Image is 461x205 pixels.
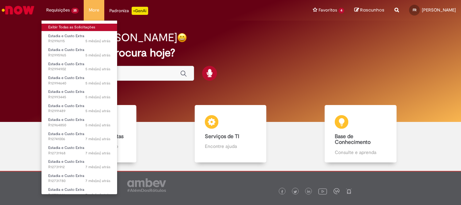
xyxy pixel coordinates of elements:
span: Estadia e Custo Extra [48,89,84,94]
span: R12995965 [48,53,110,58]
a: Aberto R12731912 : Estadia e Custo Extra [42,158,117,171]
span: Estadia e Custo Extra [48,47,84,52]
span: 5 mês(es) atrás [85,81,110,86]
time: 30/04/2025 14:33:57 [85,67,110,72]
p: +GenAi [132,7,148,15]
span: [PERSON_NAME] [422,7,456,13]
span: R12731780 [48,178,110,184]
span: R12741006 [48,136,110,142]
img: logo_footer_workplace.png [333,188,340,194]
span: 5 mês(es) atrás [85,53,110,58]
time: 26/02/2025 16:57:18 [85,151,110,156]
img: logo_footer_ambev_rotulo_gray.png [127,178,166,192]
h2: O que você procura hoje? [48,47,413,59]
a: Aberto R12991489 : Estadia e Custo Extra [42,102,117,115]
a: Aberto R12741006 : Estadia e Custo Extra [42,130,117,143]
span: Rascunhos [360,7,384,13]
time: 28/02/2025 14:36:30 [85,136,110,142]
p: Consulte e aprenda [335,149,386,156]
span: R12993445 [48,95,110,100]
img: logo_footer_linkedin.png [307,190,310,194]
b: Serviços de TI [205,133,239,140]
a: Aberto R12964850 : Estadia e Custo Extra [42,116,117,129]
span: R12964850 [48,123,110,128]
time: 26/02/2025 16:35:04 [85,178,110,183]
span: 5 mês(es) atrás [85,108,110,113]
time: 30/04/2025 14:01:30 [85,81,110,86]
span: 5 mês(es) atrás [85,67,110,72]
div: Padroniza [109,7,148,15]
span: Estadia e Custo Extra [48,117,84,122]
time: 30/04/2025 17:33:58 [85,39,110,44]
a: Aberto R12993445 : Estadia e Custo Extra [42,88,117,101]
a: Base de Conhecimento Consulte e aprenda [296,105,426,162]
img: ServiceNow [1,3,35,17]
b: Base de Conhecimento [335,133,371,146]
span: More [89,7,99,14]
span: 5 mês(es) atrás [85,123,110,128]
span: Requisições [46,7,70,14]
img: happy-face.png [177,33,187,43]
span: Favoritos [319,7,337,14]
span: Estadia e Custo Extra [48,75,84,80]
time: 30/04/2025 17:04:09 [85,53,110,58]
span: Estadia e Custo Extra [48,131,84,136]
span: 35 [71,8,79,14]
img: logo_footer_naosei.png [346,188,352,194]
time: 30/04/2025 10:29:51 [85,95,110,100]
span: 5 mês(es) atrás [85,39,110,44]
a: Aberto R12731968 : Estadia e Custo Extra [42,144,117,157]
span: R12731968 [48,151,110,156]
a: Aberto R12994902 : Estadia e Custo Extra [42,60,117,73]
span: FR [413,8,416,12]
a: Aberto R12996115 : Estadia e Custo Extra [42,32,117,45]
span: 4 [338,8,344,14]
span: Estadia e Custo Extra [48,187,84,192]
span: 7 mês(es) atrás [85,151,110,156]
a: Aberto R12731661 : Estadia e Custo Extra [42,186,117,199]
span: 7 mês(es) atrás [85,193,110,198]
a: Aberto R12994640 : Estadia e Custo Extra [42,74,117,87]
a: Exibir Todas as Solicitações [42,24,117,31]
img: logo_footer_facebook.png [280,190,284,194]
ul: Requisições [41,20,117,195]
span: Estadia e Custo Extra [48,61,84,67]
span: R12994640 [48,81,110,86]
a: Aberto R12731780 : Estadia e Custo Extra [42,172,117,185]
span: R12996115 [48,39,110,44]
a: Aberto R12995965 : Estadia e Custo Extra [42,46,117,59]
time: 26/02/2025 16:50:50 [85,164,110,170]
a: Rascunhos [354,7,384,14]
span: Estadia e Custo Extra [48,173,84,178]
a: Serviços de TI Encontre ajuda [165,105,295,162]
img: logo_footer_twitter.png [294,190,297,194]
span: Estadia e Custo Extra [48,103,84,108]
time: 29/04/2025 17:12:20 [85,108,110,113]
span: 5 mês(es) atrás [85,95,110,100]
span: R12994902 [48,67,110,72]
span: Estadia e Custo Extra [48,159,84,164]
span: 7 mês(es) atrás [85,178,110,183]
span: 7 mês(es) atrás [85,164,110,170]
span: R12991489 [48,108,110,114]
span: Estadia e Custo Extra [48,145,84,150]
a: Catálogo de Ofertas Abra uma solicitação [35,105,165,162]
span: Estadia e Custo Extra [48,33,84,39]
p: Encontre ajuda [205,143,256,150]
time: 26/02/2025 16:19:27 [85,193,110,198]
span: R12731912 [48,164,110,170]
span: R12731661 [48,193,110,198]
span: 7 mês(es) atrás [85,136,110,142]
img: logo_footer_youtube.png [318,187,327,196]
time: 22/04/2025 11:12:08 [85,123,110,128]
